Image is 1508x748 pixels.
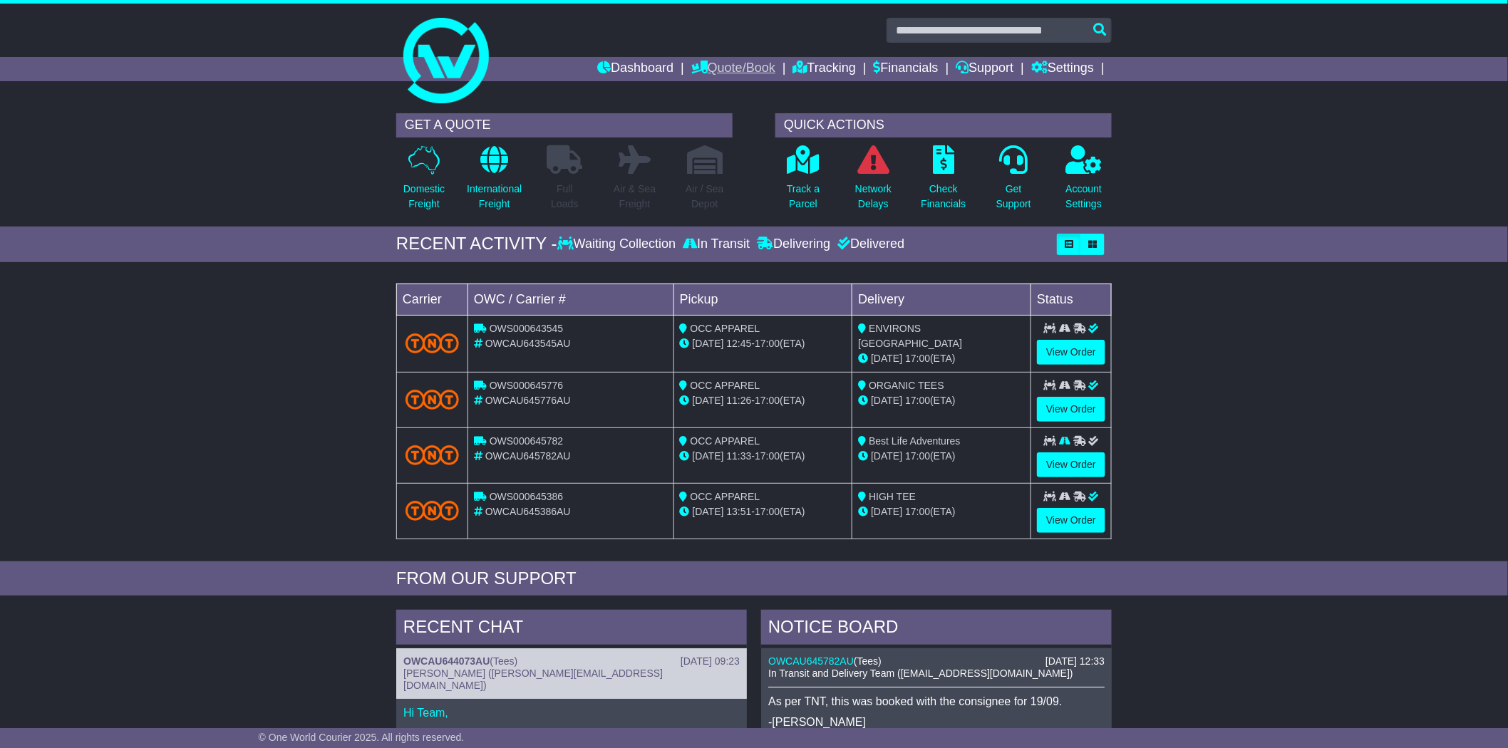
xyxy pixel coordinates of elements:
[1065,145,1103,219] a: AccountSettings
[614,182,656,212] p: Air & Sea Freight
[921,145,967,219] a: CheckFinancials
[874,57,939,81] a: Financials
[693,450,724,462] span: [DATE]
[396,610,747,648] div: RECENT CHAT
[1037,397,1105,422] a: View Order
[854,145,892,219] a: NetworkDelays
[857,655,879,667] span: Tees
[490,380,564,391] span: OWS000645776
[403,655,740,668] div: ( )
[956,57,1014,81] a: Support
[787,182,820,212] p: Track a Parcel
[871,395,902,406] span: [DATE]
[727,395,752,406] span: 11:26
[681,655,740,668] div: [DATE] 09:23
[1031,284,1112,315] td: Status
[693,395,724,406] span: [DATE]
[905,395,930,406] span: 17:00
[755,450,780,462] span: 17:00
[905,353,930,364] span: 17:00
[259,732,465,743] span: © One World Courier 2025. All rights reserved.
[858,323,962,349] span: ENVIRONS [GEOGRAPHIC_DATA]
[905,450,930,462] span: 17:00
[834,237,904,252] div: Delivered
[397,284,468,315] td: Carrier
[490,323,564,334] span: OWS000643545
[1045,655,1105,668] div: [DATE] 12:33
[727,506,752,517] span: 13:51
[996,145,1032,219] a: GetSupport
[855,182,892,212] p: Network Delays
[403,182,445,212] p: Domestic Freight
[547,182,582,212] p: Full Loads
[768,655,854,667] a: OWCAU645782AU
[1037,340,1105,365] a: View Order
[755,338,780,349] span: 17:00
[727,338,752,349] span: 12:45
[680,504,847,519] div: - (ETA)
[691,380,760,391] span: OCC APPAREL
[467,182,522,212] p: International Freight
[1037,452,1105,477] a: View Order
[869,380,944,391] span: ORGANIC TEES
[768,668,1073,679] span: In Transit and Delivery Team ([EMAIL_ADDRESS][DOMAIN_NAME])
[1037,508,1105,533] a: View Order
[1031,57,1094,81] a: Settings
[793,57,856,81] a: Tracking
[680,393,847,408] div: - (ETA)
[493,655,515,667] span: Tees
[485,338,571,349] span: OWCAU643545AU
[768,715,1105,729] p: -[PERSON_NAME]
[691,435,760,447] span: OCC APPAREL
[871,450,902,462] span: [DATE]
[680,449,847,464] div: - (ETA)
[869,491,916,502] span: HIGH TEE
[490,435,564,447] span: OWS000645782
[727,450,752,462] span: 11:33
[761,610,1112,648] div: NOTICE BOARD
[406,333,459,353] img: TNT_Domestic.png
[858,504,1025,519] div: (ETA)
[871,506,902,517] span: [DATE]
[396,568,1112,589] div: FROM OUR SUPPORT
[871,353,902,364] span: [DATE]
[1066,182,1102,212] p: Account Settings
[680,336,847,351] div: - (ETA)
[852,284,1031,315] td: Delivery
[858,393,1025,408] div: (ETA)
[673,284,852,315] td: Pickup
[686,182,724,212] p: Air / Sea Depot
[466,145,522,219] a: InternationalFreight
[485,450,571,462] span: OWCAU645782AU
[905,506,930,517] span: 17:00
[691,491,760,502] span: OCC APPAREL
[557,237,679,252] div: Waiting Collection
[858,449,1025,464] div: (ETA)
[786,145,820,219] a: Track aParcel
[406,445,459,464] img: TNT_Domestic.png
[403,668,663,691] span: [PERSON_NAME] ([PERSON_NAME][EMAIL_ADDRESS][DOMAIN_NAME])
[693,338,724,349] span: [DATE]
[775,113,1112,137] div: QUICK ACTIONS
[396,234,557,254] div: RECENT ACTIVITY -
[490,491,564,502] span: OWS000645386
[403,655,490,667] a: OWCAU644073AU
[406,390,459,409] img: TNT_Domestic.png
[921,182,966,212] p: Check Financials
[691,57,775,81] a: Quote/Book
[693,506,724,517] span: [DATE]
[768,655,1105,668] div: ( )
[768,695,1105,708] p: As per TNT, this was booked with the consignee for 19/09.
[403,145,445,219] a: DomesticFreight
[396,113,733,137] div: GET A QUOTE
[485,506,571,517] span: OWCAU645386AU
[691,323,760,334] span: OCC APPAREL
[858,351,1025,366] div: (ETA)
[753,237,834,252] div: Delivering
[485,395,571,406] span: OWCAU645776AU
[869,435,960,447] span: Best Life Adventures
[679,237,753,252] div: In Transit
[755,506,780,517] span: 17:00
[755,395,780,406] span: 17:00
[406,501,459,520] img: TNT_Domestic.png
